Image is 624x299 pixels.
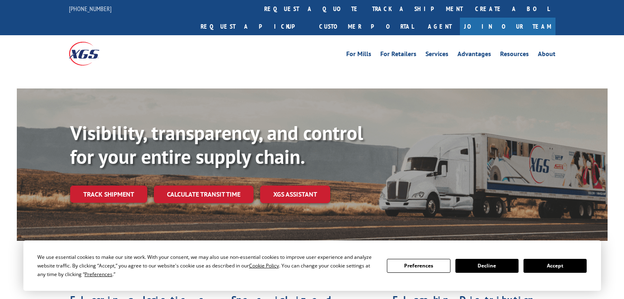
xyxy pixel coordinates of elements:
[85,271,112,278] span: Preferences
[70,186,147,203] a: Track shipment
[23,240,601,291] div: Cookie Consent Prompt
[523,259,587,273] button: Accept
[346,51,371,60] a: For Mills
[70,120,363,169] b: Visibility, transparency, and control for your entire supply chain.
[387,259,450,273] button: Preferences
[37,253,377,279] div: We use essential cookies to make our site work. With your consent, we may also use non-essential ...
[457,51,491,60] a: Advantages
[420,18,460,35] a: Agent
[455,259,519,273] button: Decline
[249,262,279,269] span: Cookie Policy
[538,51,555,60] a: About
[260,186,330,203] a: XGS ASSISTANT
[460,18,555,35] a: Join Our Team
[380,51,416,60] a: For Retailers
[313,18,420,35] a: Customer Portal
[500,51,529,60] a: Resources
[69,5,112,13] a: [PHONE_NUMBER]
[425,51,448,60] a: Services
[194,18,313,35] a: Request a pickup
[154,186,254,203] a: Calculate transit time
